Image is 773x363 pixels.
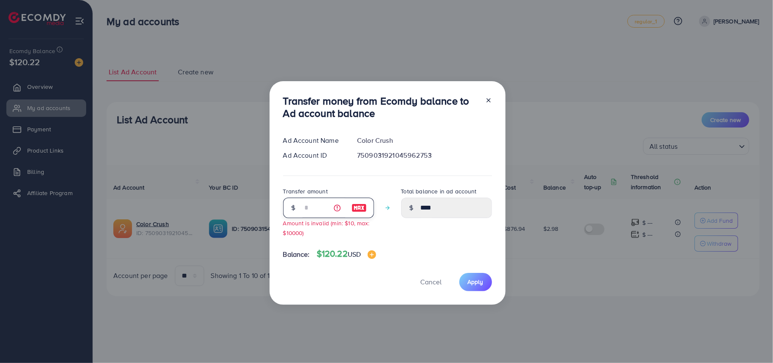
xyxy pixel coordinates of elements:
[276,136,351,145] div: Ad Account Name
[468,278,483,286] span: Apply
[401,187,477,196] label: Total balance in ad account
[459,273,492,291] button: Apply
[283,95,478,119] h3: Transfer money from Ecomdy balance to Ad account balance
[410,273,453,291] button: Cancel
[283,250,310,259] span: Balance:
[348,250,361,259] span: USD
[283,187,328,196] label: Transfer amount
[737,325,767,357] iframe: Chat
[351,203,367,213] img: image
[317,249,377,259] h4: $120.22
[350,150,498,160] div: 7509031921045962753
[368,250,376,259] img: image
[421,277,442,286] span: Cancel
[350,136,498,145] div: Color Crush
[283,219,370,237] small: Amount is invalid (min: $10, max: $10000)
[276,150,351,160] div: Ad Account ID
